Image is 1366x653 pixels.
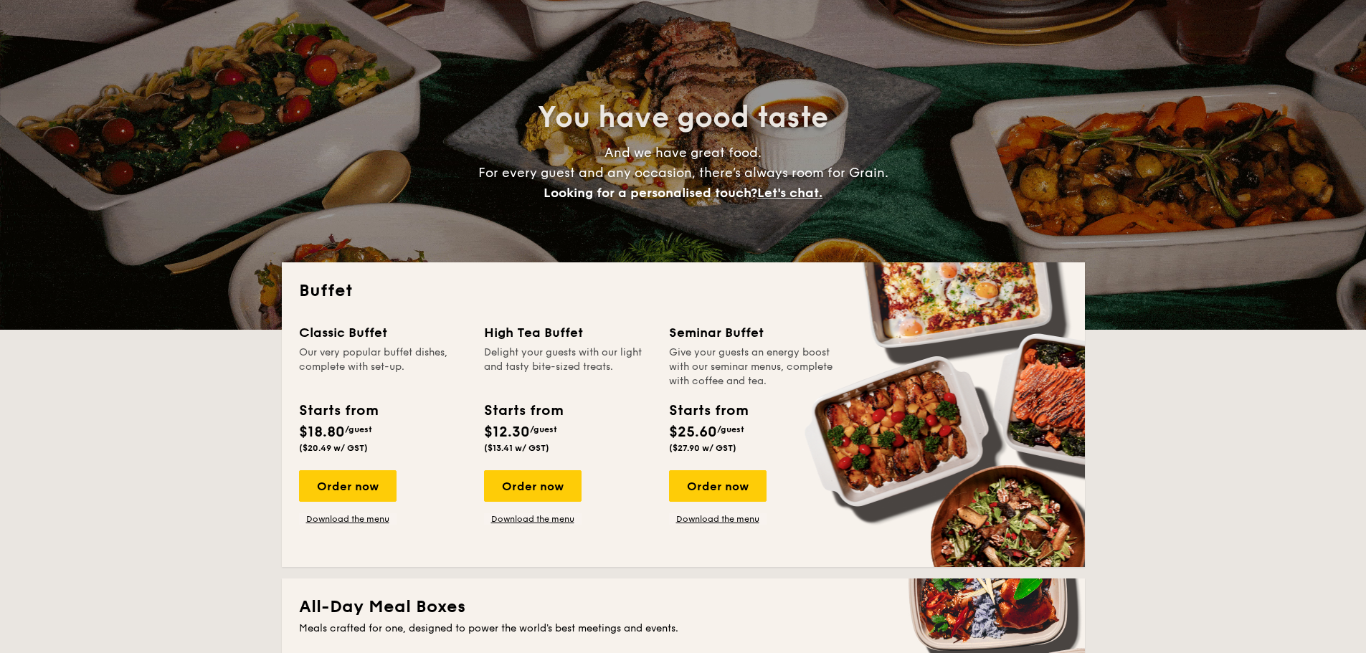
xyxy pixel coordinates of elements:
div: Starts from [299,400,377,421]
h2: All-Day Meal Boxes [299,596,1068,619]
div: Order now [484,470,582,502]
span: You have good taste [538,100,828,135]
span: Let's chat. [757,185,822,201]
span: $12.30 [484,424,530,441]
span: $25.60 [669,424,717,441]
span: $18.80 [299,424,345,441]
div: Starts from [484,400,562,421]
span: /guest [530,424,557,434]
a: Download the menu [299,513,397,525]
span: ($13.41 w/ GST) [484,443,549,453]
h2: Buffet [299,280,1068,302]
div: Order now [299,470,397,502]
a: Download the menu [484,513,582,525]
div: High Tea Buffet [484,323,652,343]
span: /guest [345,424,372,434]
div: Meals crafted for one, designed to power the world's best meetings and events. [299,621,1068,636]
div: Delight your guests with our light and tasty bite-sized treats. [484,345,652,389]
div: Order now [669,470,767,502]
div: Classic Buffet [299,323,467,343]
span: ($27.90 w/ GST) [669,443,736,453]
span: ($20.49 w/ GST) [299,443,368,453]
div: Our very popular buffet dishes, complete with set-up. [299,345,467,389]
span: /guest [717,424,744,434]
span: Looking for a personalised touch? [544,185,757,201]
a: Download the menu [669,513,767,525]
div: Seminar Buffet [669,323,837,343]
div: Starts from [669,400,747,421]
div: Give your guests an energy boost with our seminar menus, complete with coffee and tea. [669,345,837,389]
span: And we have great food. For every guest and any occasion, there’s always room for Grain. [478,145,888,201]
